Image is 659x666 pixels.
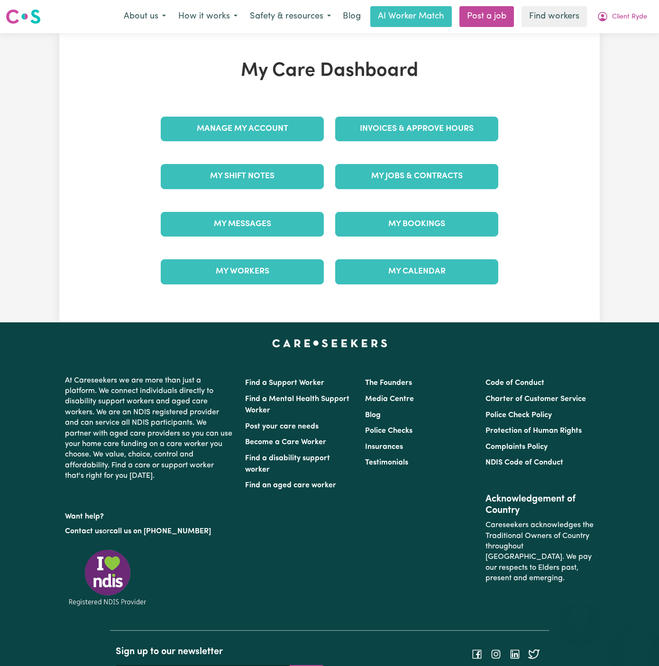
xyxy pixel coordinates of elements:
[245,438,326,446] a: Become a Care Worker
[365,427,412,435] a: Police Checks
[365,443,403,451] a: Insurances
[485,427,582,435] a: Protection of Human Rights
[272,339,387,347] a: Careseekers home page
[116,646,324,657] h2: Sign up to our newsletter
[65,522,234,540] p: or
[110,528,211,535] a: call us on [PHONE_NUMBER]
[245,423,319,430] a: Post your care needs
[6,6,41,27] a: Careseekers logo
[161,117,324,141] a: Manage My Account
[155,60,504,82] h1: My Care Dashboard
[621,628,651,658] iframe: Button to launch messaging window
[485,379,544,387] a: Code of Conduct
[365,459,408,466] a: Testimonials
[591,7,653,27] button: My Account
[161,212,324,237] a: My Messages
[337,6,366,27] a: Blog
[459,6,514,27] a: Post a job
[244,7,337,27] button: Safety & resources
[245,395,349,414] a: Find a Mental Health Support Worker
[335,117,498,141] a: Invoices & Approve Hours
[509,650,521,658] a: Follow Careseekers on LinkedIn
[485,395,586,403] a: Charter of Customer Service
[172,7,244,27] button: How it works
[612,12,647,22] span: Client Ryde
[65,508,234,522] p: Want help?
[528,650,540,658] a: Follow Careseekers on Twitter
[522,6,587,27] a: Find workers
[485,493,594,516] h2: Acknowledgement of Country
[6,8,41,25] img: Careseekers logo
[65,372,234,485] p: At Careseekers we are more than just a platform. We connect individuals directly to disability su...
[161,259,324,284] a: My Workers
[471,650,483,658] a: Follow Careseekers on Facebook
[365,379,412,387] a: The Founders
[485,411,552,419] a: Police Check Policy
[335,164,498,189] a: My Jobs & Contracts
[65,528,102,535] a: Contact us
[485,516,594,587] p: Careseekers acknowledges the Traditional Owners of Country throughout [GEOGRAPHIC_DATA]. We pay o...
[118,7,172,27] button: About us
[490,650,502,658] a: Follow Careseekers on Instagram
[65,548,150,607] img: Registered NDIS provider
[365,411,381,419] a: Blog
[335,259,498,284] a: My Calendar
[245,482,336,489] a: Find an aged care worker
[485,459,563,466] a: NDIS Code of Conduct
[245,455,330,474] a: Find a disability support worker
[335,212,498,237] a: My Bookings
[485,443,548,451] a: Complaints Policy
[365,395,414,403] a: Media Centre
[370,6,452,27] a: AI Worker Match
[570,605,589,624] iframe: Close message
[245,379,324,387] a: Find a Support Worker
[161,164,324,189] a: My Shift Notes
